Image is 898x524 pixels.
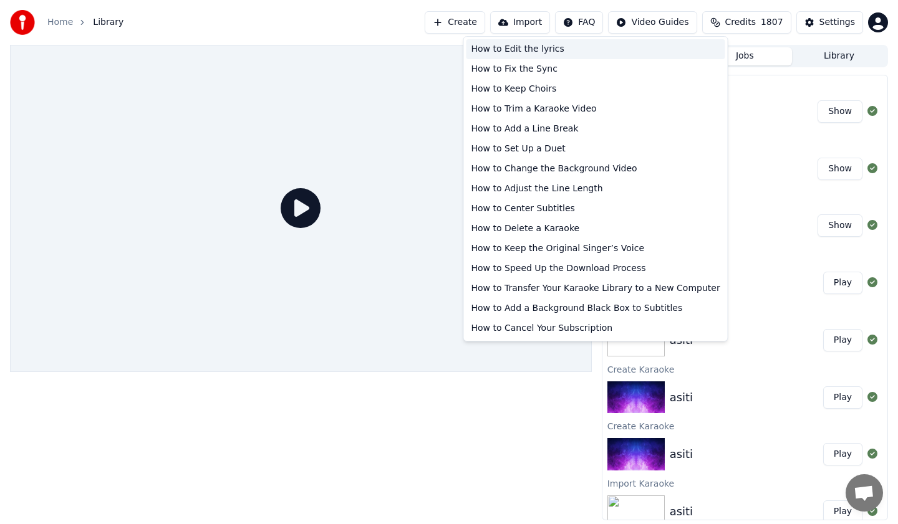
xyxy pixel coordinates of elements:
div: How to Cancel Your Subscription [466,318,725,338]
div: How to Keep the Original Singer’s Voice [466,239,725,259]
div: How to Change the Background Video [466,159,725,179]
div: How to Delete a Karaoke [466,219,725,239]
div: How to Trim a Karaoke Video [466,99,725,119]
div: How to Add a Line Break [466,119,725,139]
div: How to Transfer Your Karaoke Library to a New Computer [466,279,725,298]
div: How to Set Up a Duet [466,139,725,159]
div: How to Fix the Sync [466,59,725,79]
div: How to Add a Background Black Box to Subtitles [466,298,725,318]
div: How to Edit the lyrics [466,39,725,59]
div: How to Center Subtitles [466,199,725,219]
div: How to Adjust the Line Length [466,179,725,199]
div: How to Keep Choirs [466,79,725,99]
div: How to Speed Up the Download Process [466,259,725,279]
